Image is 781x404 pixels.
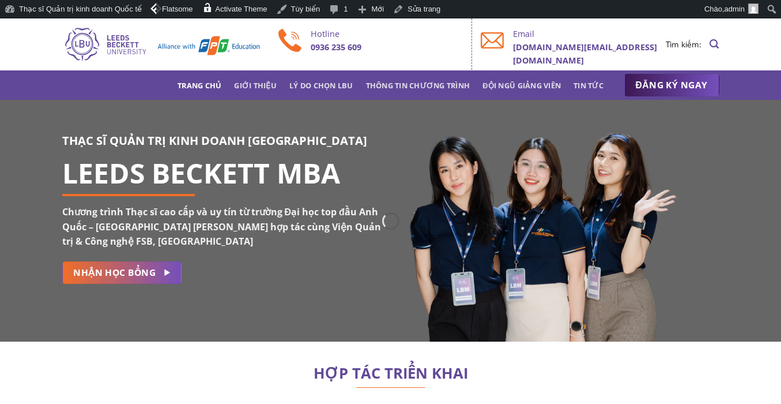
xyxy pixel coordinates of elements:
span: NHẬN HỌC BỔNG [73,265,156,280]
b: [DOMAIN_NAME][EMAIL_ADDRESS][DOMAIN_NAME] [513,42,657,66]
a: Đội ngũ giảng viên [482,75,561,96]
a: Giới thiệu [234,75,277,96]
img: line-lbu.jpg [356,387,425,388]
p: Hotline [311,27,463,40]
span: ĐĂNG KÝ NGAY [636,78,708,92]
strong: Chương trình Thạc sĩ cao cấp và uy tín từ trường Đại học top đầu Anh Quốc – [GEOGRAPHIC_DATA] [PE... [62,205,381,248]
a: ĐĂNG KÝ NGAY [624,74,719,97]
a: Lý do chọn LBU [289,75,353,96]
li: Tìm kiếm: [666,38,701,51]
h3: THẠC SĨ QUẢN TRỊ KINH DOANH [GEOGRAPHIC_DATA] [62,132,382,150]
a: Trang chủ [178,75,221,96]
a: Thông tin chương trình [366,75,470,96]
img: Thạc sĩ Quản trị kinh doanh Quốc tế [62,26,261,63]
span: admin [725,5,745,13]
a: NHẬN HỌC BỔNG [62,261,182,284]
a: Tin tức [574,75,603,96]
b: 0936 235 609 [311,42,361,53]
a: Search [710,33,719,55]
p: Email [513,27,666,40]
h2: HỢP TÁC TRIỂN KHAI [62,368,719,379]
h1: LEEDS BECKETT MBA [62,166,382,180]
